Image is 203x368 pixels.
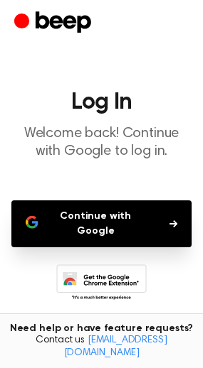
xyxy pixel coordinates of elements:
button: Continue with Google [11,200,192,247]
h1: Log In [11,91,192,114]
a: [EMAIL_ADDRESS][DOMAIN_NAME] [64,335,167,358]
p: Welcome back! Continue with Google to log in. [11,125,192,161]
a: Beep [14,9,95,37]
span: Contact us [9,335,194,359]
